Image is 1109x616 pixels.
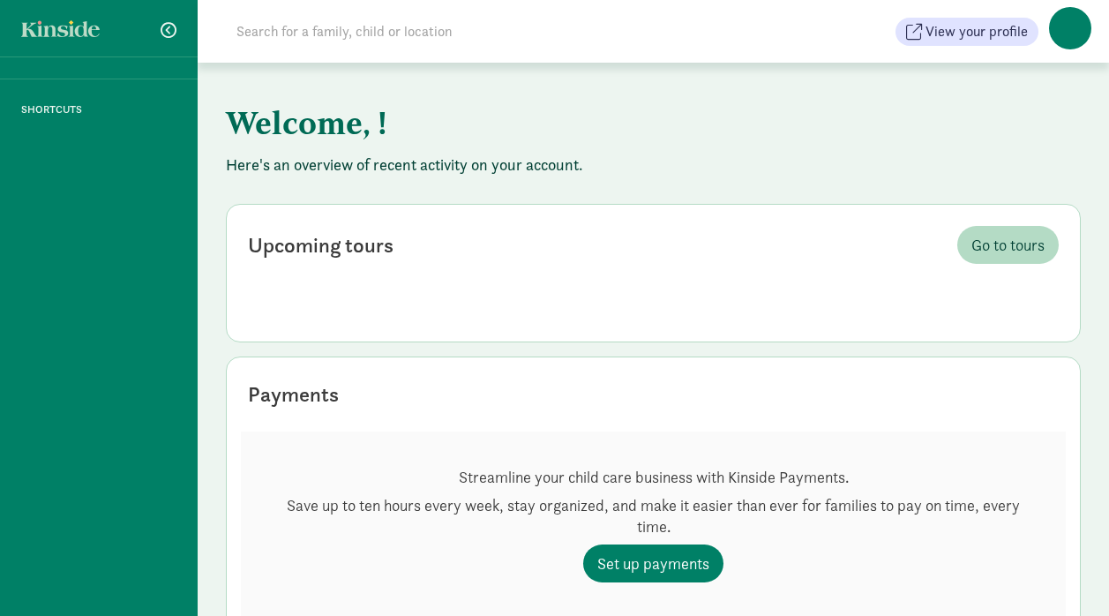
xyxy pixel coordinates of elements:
[226,154,1081,176] p: Here's an overview of recent activity on your account.
[276,467,1030,488] p: Streamline your child care business with Kinside Payments.
[226,14,721,49] input: Search for a family, child or location
[971,233,1045,257] span: Go to tours
[248,379,339,410] div: Payments
[895,18,1038,46] button: View your profile
[276,495,1030,537] p: Save up to ten hours every week, stay organized, and make it easier than ever for families to pay...
[248,229,393,261] div: Upcoming tours
[597,552,709,575] span: Set up payments
[957,226,1059,264] a: Go to tours
[226,91,1081,154] h1: Welcome, !
[583,545,723,582] a: Set up payments
[925,21,1028,42] span: View your profile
